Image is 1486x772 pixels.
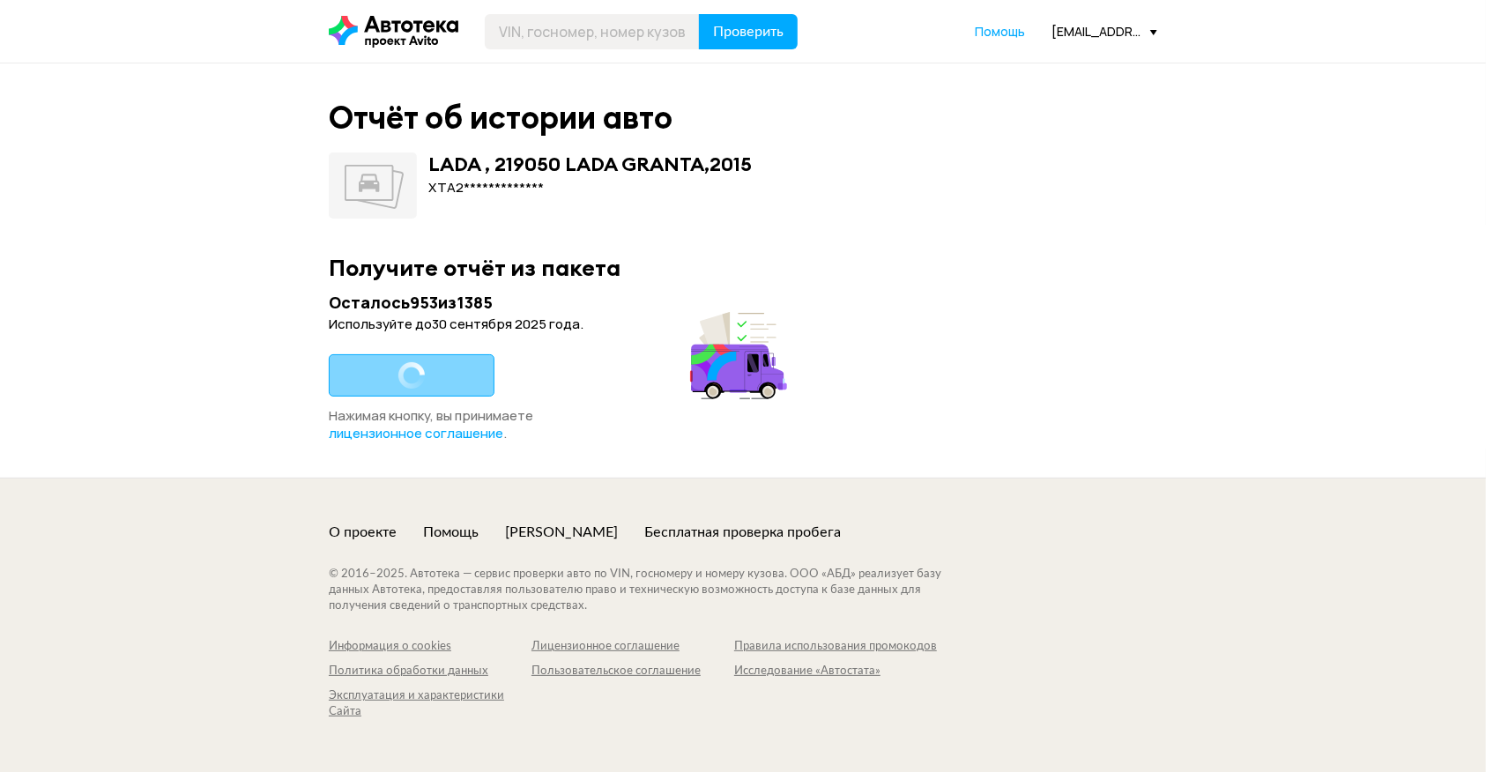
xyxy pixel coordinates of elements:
[734,639,937,655] a: Правила использования промокодов
[428,152,752,175] div: LADA , 219050 LADA GRANTA , 2015
[975,23,1025,41] a: Помощь
[329,664,531,679] a: Политика обработки данных
[505,523,618,542] a: [PERSON_NAME]
[975,23,1025,40] span: Помощь
[329,688,531,720] a: Эксплуатация и характеристики Сайта
[734,664,937,679] a: Исследование «Автостата»
[485,14,700,49] input: VIN, госномер, номер кузова
[644,523,841,542] a: Бесплатная проверка пробега
[423,523,479,542] a: Помощь
[1051,23,1157,40] div: [EMAIL_ADDRESS][DOMAIN_NAME]
[713,25,784,39] span: Проверить
[329,99,672,137] div: Отчёт об истории авто
[329,424,503,442] span: лицензионное соглашение
[531,639,734,655] a: Лицензионное соглашение
[329,315,792,333] div: Используйте до 30 сентября 2025 года .
[329,523,397,542] a: О проекте
[329,425,503,442] a: лицензионное соглашение
[329,254,1157,281] div: Получите отчёт из пакета
[329,567,977,614] div: © 2016– 2025 . Автотека — сервис проверки авто по VIN, госномеру и номеру кузова. ООО «АБД» реали...
[531,664,734,679] a: Пользовательское соглашение
[329,406,533,442] span: Нажимая кнопку, вы принимаете .
[329,639,531,655] a: Информация о cookies
[329,292,792,314] div: Осталось 953 из 1385
[699,14,798,49] button: Проверить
